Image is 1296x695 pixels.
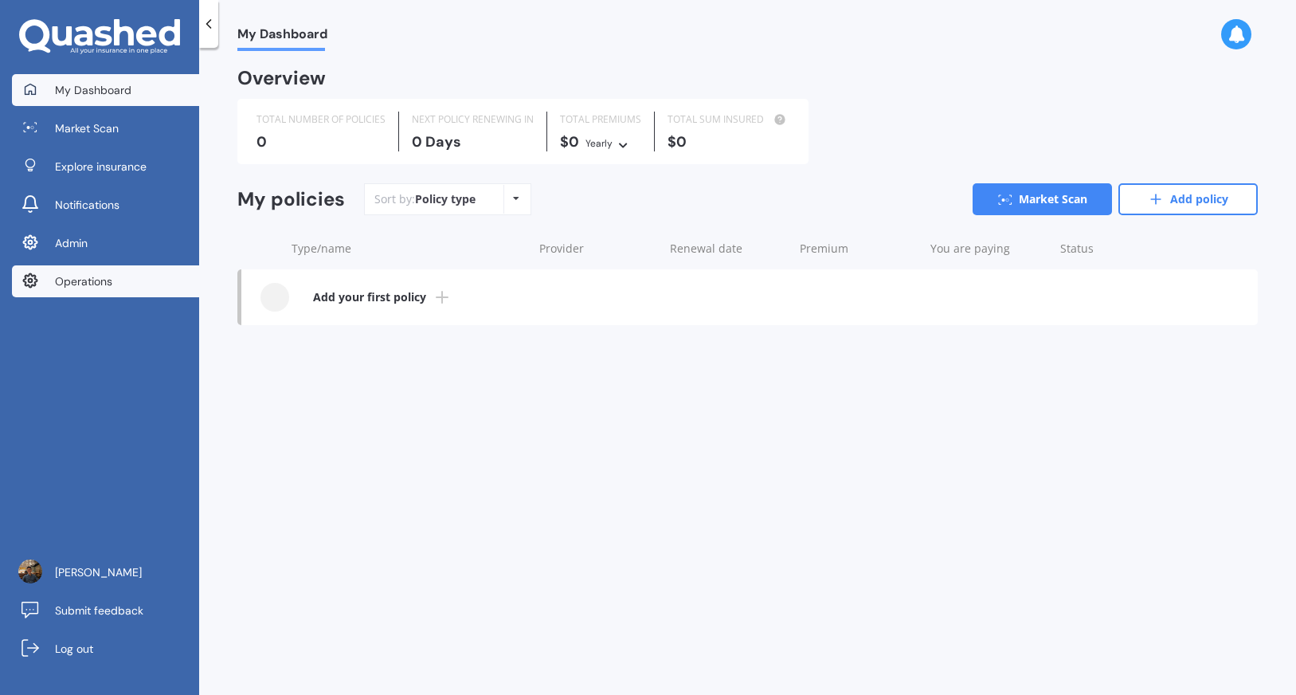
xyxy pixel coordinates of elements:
[560,134,641,151] div: $0
[973,183,1112,215] a: Market Scan
[256,112,386,128] div: TOTAL NUMBER OF POLICIES
[560,112,641,128] div: TOTAL PREMIUMS
[12,265,199,297] a: Operations
[12,556,199,588] a: [PERSON_NAME]
[800,241,918,257] div: Premium
[585,135,613,151] div: Yearly
[237,70,326,86] div: Overview
[930,241,1048,257] div: You are paying
[237,26,327,48] span: My Dashboard
[374,191,476,207] div: Sort by:
[292,241,527,257] div: Type/name
[12,151,199,183] a: Explore insurance
[12,112,199,144] a: Market Scan
[539,241,657,257] div: Provider
[241,269,1258,325] a: Add your first policy
[1060,241,1178,257] div: Status
[12,74,199,106] a: My Dashboard
[55,82,131,98] span: My Dashboard
[415,191,476,207] div: Policy type
[237,188,345,211] div: My policies
[668,112,789,128] div: TOTAL SUM INSURED
[12,189,199,221] a: Notifications
[412,112,534,128] div: NEXT POLICY RENEWING IN
[668,134,789,150] div: $0
[670,241,788,257] div: Renewal date
[313,289,426,305] b: Add your first policy
[55,235,88,251] span: Admin
[1118,183,1258,215] a: Add policy
[55,273,112,289] span: Operations
[55,641,93,657] span: Log out
[55,159,147,175] span: Explore insurance
[55,120,119,136] span: Market Scan
[55,564,142,580] span: [PERSON_NAME]
[55,603,143,618] span: Submit feedback
[12,633,199,665] a: Log out
[12,595,199,626] a: Submit feedback
[12,227,199,259] a: Admin
[412,134,534,150] div: 0 Days
[18,560,42,583] img: ACg8ocJLa-csUtcL-80ItbA20QSwDJeqfJvWfn8fgM9RBEIPTcSLDHdf=s96-c
[256,134,386,150] div: 0
[55,197,119,213] span: Notifications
